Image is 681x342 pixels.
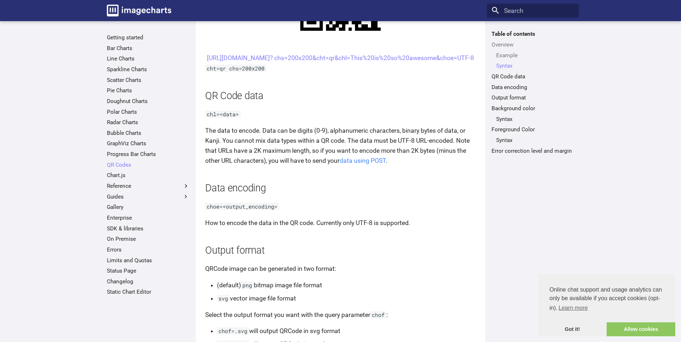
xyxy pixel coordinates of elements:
[107,267,189,274] a: Status Page
[107,108,189,116] a: Polar Charts
[107,193,189,200] label: Guides
[107,45,189,52] a: Bar Charts
[487,4,579,18] input: Search
[107,140,189,147] a: GraphViz Charts
[205,264,476,274] p: QRCode image can be generated in two format:
[107,151,189,158] a: Progress Bar Charts
[205,126,476,166] p: The data to encode. Data can be digits (0-9), alphanumeric characters, binary bytes of data, or K...
[107,34,189,41] a: Getting started
[107,66,189,73] a: Sparkline Charts
[492,147,574,155] a: Error correction level and margin
[538,274,675,336] div: cookieconsent
[107,257,189,264] a: Limits and Quotas
[492,116,574,123] nav: Background color
[205,89,476,103] h2: QR Code data
[492,73,574,80] a: QR Code data
[217,327,249,334] code: chof=.svg
[492,94,574,101] a: Output format
[107,55,189,62] a: Line Charts
[207,54,474,62] a: [URL][DOMAIN_NAME]? chs=200x200&cht=qr&chl=This%20is%20so%20awesome&choe=UTF-8
[241,282,254,289] code: png
[104,1,174,19] a: Image-Charts documentation
[107,161,189,168] a: QR Codes
[107,225,189,232] a: SDK & libraries
[607,322,675,337] a: allow cookies
[492,126,574,133] a: Foreground Color
[205,181,476,195] h2: Data encoding
[496,116,574,123] a: Syntax
[107,5,171,16] img: logo
[205,310,476,320] p: Select the output format you want with the query parameter :
[107,278,189,285] a: Changelog
[107,235,189,243] a: On Premise
[370,311,386,318] code: chof
[107,119,189,126] a: Radar Charts
[205,65,266,72] code: cht=qr chs=200x200
[557,303,589,313] a: learn more about cookies
[492,137,574,144] nav: Foreground Color
[549,285,664,313] span: Online chat support and usage analytics can only be available if you accept cookies (opt-in).
[107,182,189,190] label: Reference
[217,326,476,336] li: will output QRCode in svg format
[107,130,189,137] a: Bubble Charts
[492,84,574,91] a: Data encoding
[496,137,574,144] a: Syntax
[487,30,579,38] label: Table of contents
[107,87,189,94] a: Pie Charts
[107,77,189,84] a: Scatter Charts
[107,288,189,295] a: Static Chart Editor
[492,52,574,70] nav: Overview
[217,293,476,303] li: vector image file format
[107,214,189,221] a: Enterprise
[496,62,574,69] a: Syntax
[205,244,476,258] h2: Output format
[107,98,189,105] a: Doughnut Charts
[107,172,189,179] a: Chart.js
[217,280,476,290] li: (default) bitmap image file format
[538,322,607,337] a: dismiss cookie message
[205,203,279,210] code: choe=<output_encoding>
[496,52,574,59] a: Example
[492,41,574,48] a: Overview
[107,246,189,253] a: Errors
[492,105,574,112] a: Background color
[205,218,476,228] p: How to encode the data in the QR code. Currently only UTF-8 is supported.
[340,157,386,164] a: data using POST
[205,111,241,118] code: chl=<data>
[107,204,189,211] a: Gallery
[487,30,579,154] nav: Table of contents
[217,295,230,302] code: svg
